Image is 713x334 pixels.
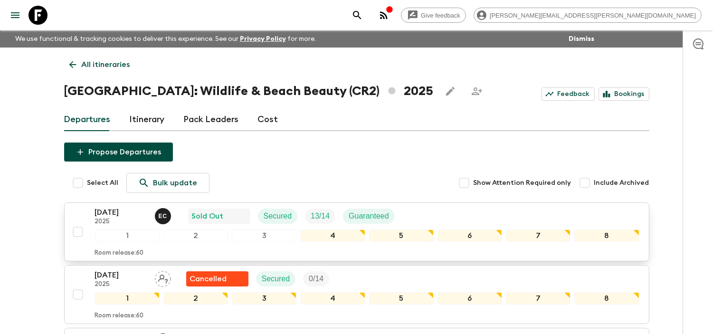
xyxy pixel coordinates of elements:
span: Give feedback [416,12,466,19]
button: Propose Departures [64,143,173,162]
span: Share this itinerary [467,82,486,101]
p: E C [159,212,167,220]
div: Secured [256,271,296,286]
button: Edit this itinerary [441,82,460,101]
p: 2025 [95,218,147,226]
div: 8 [574,229,639,242]
div: 2 [163,292,228,305]
p: Secured [262,273,290,285]
span: Include Archived [594,178,649,188]
p: 0 / 14 [309,273,323,285]
div: 1 [95,229,160,242]
p: [DATE] [95,207,147,218]
div: 7 [506,292,570,305]
div: 5 [369,229,434,242]
a: Bulk update [126,173,209,193]
div: 6 [437,292,502,305]
div: 5 [369,292,434,305]
div: 4 [300,229,365,242]
p: Cancelled [190,273,227,285]
p: Sold Out [192,210,224,222]
a: Give feedback [401,8,466,23]
p: Room release: 60 [95,249,144,257]
p: Room release: 60 [95,312,144,320]
div: 3 [232,292,296,305]
p: We use functional & tracking cookies to deliver this experience. See our for more. [11,30,320,48]
p: 2025 [95,281,147,288]
span: Show Attention Required only [474,178,571,188]
p: All itineraries [82,59,130,70]
div: Trip Fill [303,271,329,286]
span: Select All [87,178,119,188]
a: Feedback [542,87,595,101]
button: [DATE]2025Assign pack leaderFlash Pack cancellationSecuredTrip Fill12345678Room release:60 [64,265,649,324]
button: Dismiss [566,32,597,46]
div: [PERSON_NAME][EMAIL_ADDRESS][PERSON_NAME][DOMAIN_NAME] [474,8,702,23]
a: Bookings [599,87,649,101]
a: All itineraries [64,55,135,74]
a: Pack Leaders [184,108,239,131]
p: Guaranteed [349,210,389,222]
p: Secured [264,210,292,222]
button: search adventures [348,6,367,25]
div: 2 [163,229,228,242]
p: 13 / 14 [311,210,330,222]
a: Privacy Policy [240,36,286,42]
button: menu [6,6,25,25]
div: 1 [95,292,160,305]
div: Flash Pack cancellation [186,271,248,286]
button: EC [155,208,173,224]
button: [DATE]2025Eduardo Caravaca Sold OutSecuredTrip FillGuaranteed12345678Room release:60 [64,202,649,261]
div: 8 [574,292,639,305]
span: Assign pack leader [155,274,171,281]
p: [DATE] [95,269,147,281]
p: Bulk update [153,177,198,189]
div: 4 [300,292,365,305]
a: Cost [258,108,278,131]
a: Itinerary [130,108,165,131]
a: Departures [64,108,111,131]
h1: [GEOGRAPHIC_DATA]: Wildlife & Beach Beauty (CR2) 2025 [64,82,433,101]
span: [PERSON_NAME][EMAIL_ADDRESS][PERSON_NAME][DOMAIN_NAME] [485,12,701,19]
div: Trip Fill [305,209,335,224]
div: 6 [437,229,502,242]
div: Secured [258,209,298,224]
div: 7 [506,229,570,242]
div: 3 [232,229,296,242]
span: Eduardo Caravaca [155,211,173,219]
